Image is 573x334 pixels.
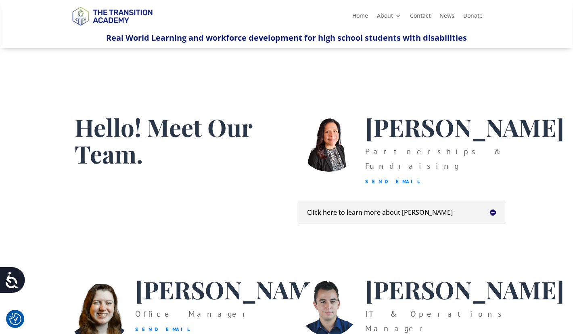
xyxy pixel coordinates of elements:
img: TTA Brand_TTA Primary Logo_Horizontal_Light BG [69,2,156,30]
a: Contact [410,13,431,22]
a: News [439,13,454,22]
span: Partnerships & Fundraising [365,146,501,171]
span: [PERSON_NAME] [365,273,564,305]
h5: Click here to learn more about [PERSON_NAME] [307,209,496,216]
a: Logo-Noticias [69,24,156,32]
span: [PERSON_NAME] [135,273,334,305]
a: Send Email [135,326,190,333]
img: Revisit consent button [9,313,21,325]
a: Send Email [365,178,420,185]
span: Hello! Meet Our Team. [75,111,252,170]
span: [PERSON_NAME] [365,111,564,143]
a: Home [352,13,368,22]
span: Real World Learning and workforce development for high school students with disabilities [106,32,467,43]
a: About [377,13,401,22]
a: Donate [463,13,483,22]
button: Cookie Settings [9,313,21,325]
